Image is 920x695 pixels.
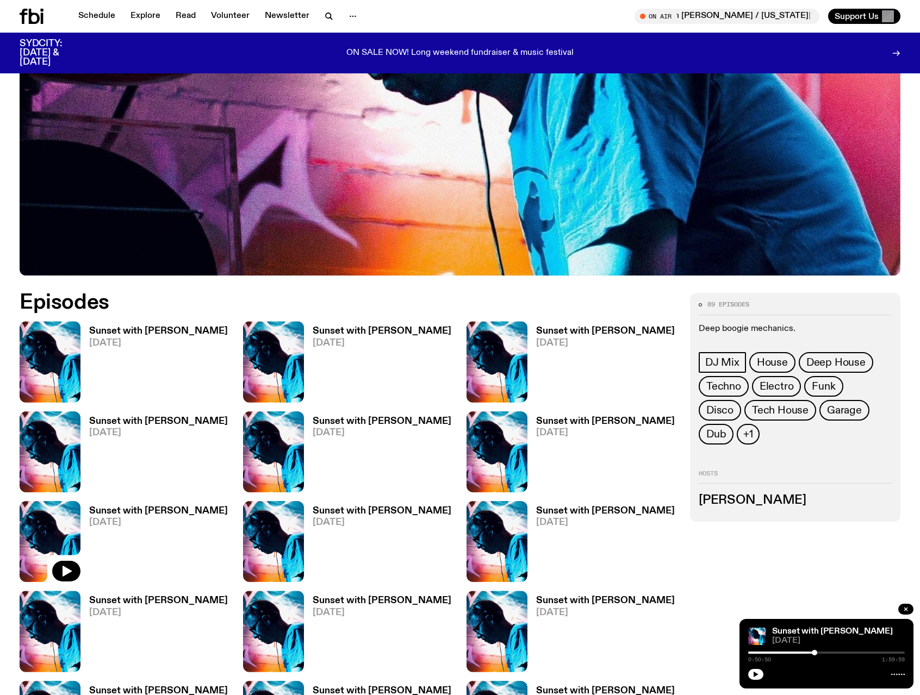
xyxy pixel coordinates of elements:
h3: Sunset with [PERSON_NAME] [89,506,228,516]
a: Garage [819,400,869,421]
a: Techno [699,376,749,397]
span: [DATE] [313,428,451,437]
img: Simon Caldwell stands side on, looking downwards. He has headphones on. Behind him is a brightly ... [243,411,304,492]
p: Deep boogie mechanics. [699,324,892,334]
span: [DATE] [89,428,228,437]
a: Funk [804,376,843,397]
span: [DATE] [313,339,451,348]
a: Read [169,9,202,24]
a: DJ Mix [699,352,746,373]
h3: Sunset with [PERSON_NAME] [536,327,675,336]
span: [DATE] [313,518,451,527]
img: Simon Caldwell stands side on, looking downwards. He has headphones on. Behind him is a brightly ... [467,591,527,672]
a: Sunset with [PERSON_NAME][DATE] [527,417,675,492]
a: Sunset with [PERSON_NAME][DATE] [527,327,675,402]
span: [DATE] [313,608,451,617]
span: Dub [706,428,726,440]
a: Sunset with [PERSON_NAME][DATE] [80,327,228,402]
button: +1 [737,424,760,444]
span: 0:50:50 [748,657,771,662]
span: Support Us [835,11,879,21]
a: Explore [124,9,167,24]
h3: SYDCITY: [DATE] & [DATE] [20,39,89,67]
span: 89 episodes [707,302,749,308]
span: [DATE] [536,428,675,437]
span: +1 [743,428,753,440]
a: Sunset with [PERSON_NAME][DATE] [527,596,675,672]
span: Techno [706,380,741,392]
a: House [749,352,795,373]
span: [DATE] [536,608,675,617]
a: Sunset with [PERSON_NAME][DATE] [304,596,451,672]
span: [DATE] [772,637,905,645]
h3: Sunset with [PERSON_NAME] [313,596,451,605]
a: Disco [699,400,741,421]
a: Sunset with [PERSON_NAME][DATE] [304,417,451,492]
span: [DATE] [536,518,675,527]
h3: Sunset with [PERSON_NAME] [536,417,675,426]
a: Deep House [799,352,873,373]
button: Support Us [828,9,900,24]
span: Garage [827,404,862,416]
img: Simon Caldwell stands side on, looking downwards. He has headphones on. Behind him is a brightly ... [467,411,527,492]
img: Simon Caldwell stands side on, looking downwards. He has headphones on. Behind him is a brightly ... [243,591,304,672]
h3: Sunset with [PERSON_NAME] [89,596,228,605]
img: Simon Caldwell stands side on, looking downwards. He has headphones on. Behind him is a brightly ... [20,591,80,672]
a: Tech House [744,400,816,421]
span: [DATE] [536,339,675,348]
a: Sunset with [PERSON_NAME][DATE] [80,417,228,492]
p: ON SALE NOW! Long weekend fundraiser & music festival [346,48,574,58]
a: Newsletter [258,9,316,24]
h3: Sunset with [PERSON_NAME] [313,327,451,336]
button: On AirMornings with [PERSON_NAME] / [US_STATE][PERSON_NAME] Interview [635,9,819,24]
span: Electro [760,380,794,392]
img: Simon Caldwell stands side on, looking downwards. He has headphones on. Behind him is a brightly ... [243,501,304,582]
img: Simon Caldwell stands side on, looking downwards. He has headphones on. Behind him is a brightly ... [467,501,527,582]
a: Electro [752,376,801,397]
h3: Sunset with [PERSON_NAME] [89,417,228,426]
h3: Sunset with [PERSON_NAME] [536,506,675,516]
a: Sunset with [PERSON_NAME][DATE] [80,596,228,672]
img: Simon Caldwell stands side on, looking downwards. He has headphones on. Behind him is a brightly ... [748,628,766,645]
a: Schedule [72,9,122,24]
span: Tech House [752,404,809,416]
h2: Episodes [20,293,602,312]
a: Sunset with [PERSON_NAME][DATE] [304,327,451,402]
img: Simon Caldwell stands side on, looking downwards. He has headphones on. Behind him is a brightly ... [243,321,304,402]
a: Volunteer [204,9,256,24]
h3: Sunset with [PERSON_NAME] [89,327,228,336]
img: Simon Caldwell stands side on, looking downwards. He has headphones on. Behind him is a brightly ... [467,321,527,402]
h2: Hosts [699,471,892,484]
span: Disco [706,404,733,416]
h3: Sunset with [PERSON_NAME] [313,417,451,426]
a: Sunset with [PERSON_NAME][DATE] [304,506,451,582]
h3: [PERSON_NAME] [699,494,892,506]
span: DJ Mix [705,356,739,368]
a: Sunset with [PERSON_NAME] [772,627,893,636]
span: [DATE] [89,339,228,348]
a: Dub [699,424,733,444]
a: Sunset with [PERSON_NAME][DATE] [527,506,675,582]
h3: Sunset with [PERSON_NAME] [313,506,451,516]
span: Deep House [806,356,866,368]
a: Sunset with [PERSON_NAME][DATE] [80,506,228,582]
img: Simon Caldwell stands side on, looking downwards. He has headphones on. Behind him is a brightly ... [20,321,80,402]
span: [DATE] [89,608,228,617]
span: House [757,356,788,368]
span: 1:59:59 [882,657,905,662]
img: Simon Caldwell stands side on, looking downwards. He has headphones on. Behind him is a brightly ... [20,411,80,492]
span: [DATE] [89,518,228,527]
h3: Sunset with [PERSON_NAME] [536,596,675,605]
span: Funk [812,380,835,392]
